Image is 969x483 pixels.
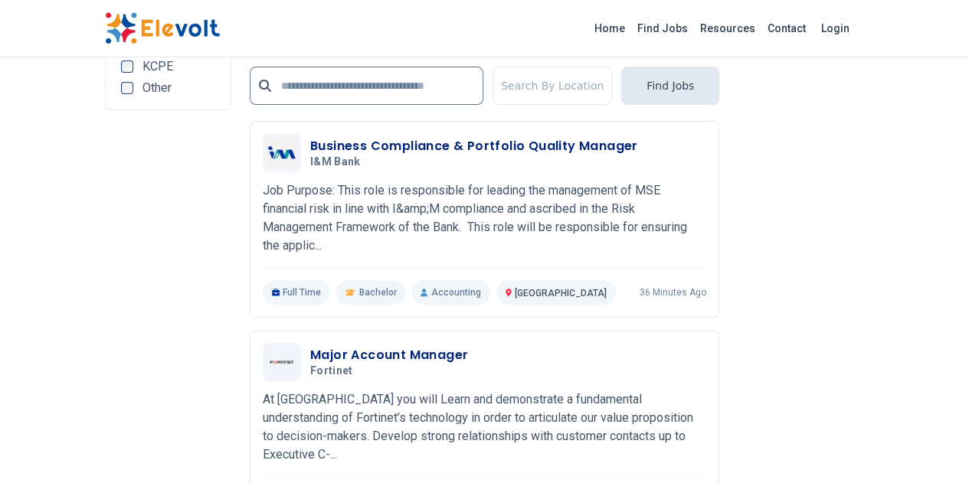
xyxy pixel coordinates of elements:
[588,16,631,41] a: Home
[121,60,133,73] input: KCPE
[310,155,361,169] span: I&M Bank
[621,67,719,105] button: Find Jobs
[694,16,761,41] a: Resources
[263,134,706,305] a: I&M BankBusiness Compliance & Portfolio Quality ManagerI&M BankJob Purpose: This role is responsi...
[310,364,353,378] span: Fortinet
[142,60,173,73] span: KCPE
[631,16,694,41] a: Find Jobs
[121,82,133,94] input: Other
[263,181,706,255] p: Job Purpose: This role is responsible for leading the management of MSE financial risk in line wi...
[263,280,331,305] p: Full Time
[310,137,638,155] h3: Business Compliance & Portfolio Quality Manager
[640,286,706,299] p: 36 minutes ago
[892,410,969,483] iframe: Chat Widget
[761,16,812,41] a: Contact
[267,352,297,373] img: Fortinet
[263,390,706,464] p: At [GEOGRAPHIC_DATA] you will Learn and demonstrate a fundamental understanding of Fortinet’s tec...
[358,286,396,299] span: Bachelor
[411,280,489,305] p: Accounting
[310,346,468,364] h3: Major Account Manager
[267,138,297,168] img: I&M Bank
[515,288,607,299] span: [GEOGRAPHIC_DATA]
[142,82,172,94] span: Other
[105,12,220,44] img: Elevolt
[812,13,859,44] a: Login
